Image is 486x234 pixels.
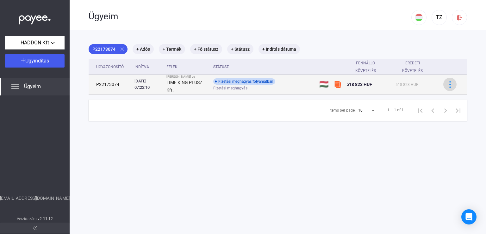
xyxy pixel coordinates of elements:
[452,10,467,25] button: logout-red
[134,78,161,91] div: [DATE] 07:22:10
[334,81,341,88] img: szamlazzhu-mini
[134,63,149,71] div: Indítva
[89,75,132,94] td: P22173074
[432,10,447,25] button: TZ
[190,44,222,54] mat-chip: + Fő státusz
[387,106,404,114] div: 1 – 1 of 1
[427,104,439,116] button: Previous page
[396,59,430,75] div: Eredeti követelés
[415,14,423,21] img: HU
[89,11,411,22] div: Ügyeim
[5,36,65,49] button: HADDON Kft
[211,59,317,75] th: Státusz
[119,46,125,52] mat-icon: close
[329,107,356,114] div: Items per page:
[434,14,445,21] div: TZ
[259,44,300,54] mat-chip: + Indítás dátuma
[21,39,49,47] span: HADDON Kft
[227,44,253,54] mat-chip: + Státusz
[396,82,418,87] span: 518 823 HUF
[317,75,331,94] td: 🇭🇺
[461,209,477,224] div: Open Intercom Messenger
[33,226,37,230] img: arrow-double-left-grey.svg
[411,10,427,25] button: HU
[96,63,129,71] div: Ügyazonosító
[19,12,51,25] img: white-payee-white-dot.svg
[213,84,247,92] span: Fizetési meghagyás
[346,82,372,87] span: 518 823 HUF
[414,104,427,116] button: First page
[166,80,202,93] strong: LIME KING PLUSZ Kft.
[166,63,208,71] div: Felek
[166,75,208,79] div: [PERSON_NAME] vs
[11,83,19,90] img: list.svg
[346,59,385,75] div: Fennálló követelés
[358,106,376,114] mat-select: Items per page:
[346,59,390,75] div: Fennálló követelés
[358,108,363,113] span: 10
[443,78,457,91] button: more-blue
[133,44,154,54] mat-chip: + Adós
[25,58,49,64] span: Ügyindítás
[21,58,25,62] img: plus-white.svg
[166,63,178,71] div: Felek
[447,81,453,88] img: more-blue
[38,217,53,221] strong: v2.11.12
[396,59,435,75] div: Eredeti követelés
[96,63,124,71] div: Ügyazonosító
[134,63,161,71] div: Indítva
[456,14,463,21] img: logout-red
[439,104,452,116] button: Next page
[24,83,41,90] span: Ügyeim
[5,54,65,68] button: Ügyindítás
[452,104,464,116] button: Last page
[213,78,275,85] div: Fizetési meghagyás folyamatban
[159,44,185,54] mat-chip: + Termék
[89,44,128,54] mat-chip: P22173074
